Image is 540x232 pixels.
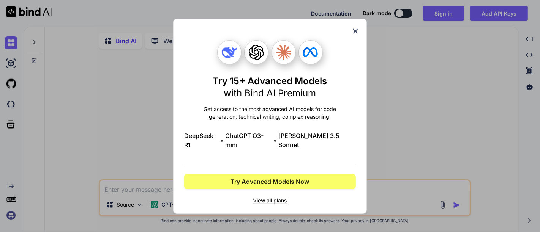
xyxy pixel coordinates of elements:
h1: Try 15+ Advanced Models [213,75,327,99]
span: DeepSeek R1 [184,131,219,149]
span: ChatGPT O3-mini [225,131,272,149]
span: [PERSON_NAME] 3.5 Sonnet [279,131,356,149]
button: Try Advanced Models Now [184,174,356,189]
span: • [274,136,277,145]
p: Get access to the most advanced AI models for code generation, technical writing, complex reasoning. [184,105,356,121]
span: Try Advanced Models Now [231,177,309,186]
span: • [220,136,224,145]
img: Deepseek [222,45,237,60]
span: View all plans [184,197,356,204]
span: with Bind AI Premium [224,88,316,99]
